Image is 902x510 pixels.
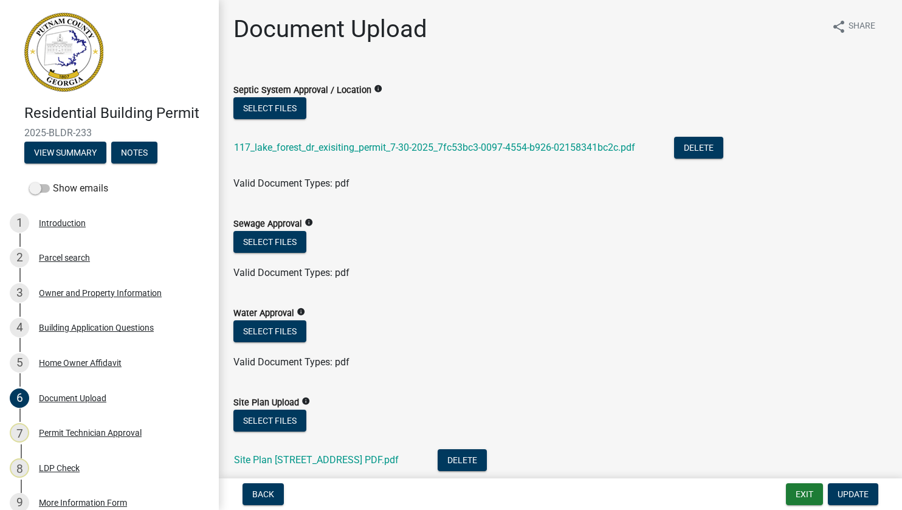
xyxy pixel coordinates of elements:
div: Introduction [39,219,86,227]
a: 117_lake_forest_dr_exisiting_permit_7-30-2025_7fc53bc3-0097-4554-b926-02158341bc2c.pdf [234,142,635,153]
wm-modal-confirm: Delete Document [674,143,723,154]
span: Back [252,489,274,499]
span: Share [849,19,875,34]
button: Back [243,483,284,505]
div: 4 [10,318,29,337]
div: Owner and Property Information [39,289,162,297]
div: 1 [10,213,29,233]
div: 8 [10,458,29,478]
div: Building Application Questions [39,323,154,332]
span: Update [838,489,869,499]
button: Select files [233,320,306,342]
div: 7 [10,423,29,443]
wm-modal-confirm: Summary [24,148,106,158]
button: Delete [438,449,487,471]
label: Show emails [29,181,108,196]
div: 5 [10,353,29,373]
i: info [305,218,313,227]
button: Notes [111,142,157,164]
label: Sewage Approval [233,220,302,229]
label: Septic System Approval / Location [233,86,371,95]
h1: Document Upload [233,15,427,44]
a: Site Plan [STREET_ADDRESS] PDF.pdf [234,454,399,466]
div: 3 [10,283,29,303]
button: Select files [233,97,306,119]
div: Document Upload [39,394,106,402]
span: Valid Document Types: pdf [233,356,349,368]
i: share [831,19,846,34]
div: Permit Technician Approval [39,429,142,437]
div: 6 [10,388,29,408]
div: Parcel search [39,253,90,262]
div: More Information Form [39,498,127,507]
span: Valid Document Types: pdf [233,267,349,278]
button: shareShare [822,15,885,38]
button: Select files [233,231,306,253]
button: Select files [233,410,306,432]
h4: Residential Building Permit [24,105,209,122]
button: Delete [674,137,723,159]
wm-modal-confirm: Delete Document [438,455,487,467]
label: Site Plan Upload [233,399,299,407]
button: View Summary [24,142,106,164]
span: 2025-BLDR-233 [24,127,195,139]
div: LDP Check [39,464,80,472]
i: info [301,397,310,405]
button: Exit [786,483,823,505]
i: info [297,308,305,316]
div: 2 [10,248,29,267]
button: Update [828,483,878,505]
label: Water Approval [233,309,294,318]
div: Home Owner Affidavit [39,359,122,367]
wm-modal-confirm: Notes [111,148,157,158]
span: Valid Document Types: pdf [233,177,349,189]
img: Putnam County, Georgia [24,13,103,92]
i: info [374,84,382,93]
